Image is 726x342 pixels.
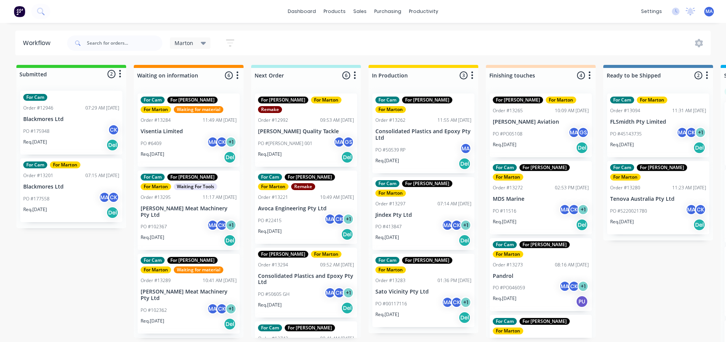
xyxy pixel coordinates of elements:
div: For [PERSON_NAME]For MartonOrder #1326510:09 AM [DATE][PERSON_NAME] AviationPO #PO05108MAGSReq.[D... [490,94,592,157]
div: Order #13280 [610,184,640,191]
p: FLSmidth Pty Limited [610,119,706,125]
div: Del [576,219,588,231]
div: Order #13262 [375,117,405,124]
p: PO #50605 GH [258,291,290,298]
div: For Marton [141,266,171,273]
div: 11:55 AM [DATE] [438,117,471,124]
p: Avoca Engineering Pty Ltd [258,205,354,212]
div: For Marton [610,174,641,181]
div: For Marton [311,97,341,103]
div: For Cam [493,241,517,248]
div: Order #13201 [23,172,53,179]
div: Del [224,234,236,247]
div: For CamFor [PERSON_NAME]For MartonRemakeOrder #1322110:49 AM [DATE]Avoca Engineering Pty LtdPO #2... [255,171,357,244]
div: For [PERSON_NAME] [167,174,218,181]
p: PO #11516 [493,208,516,215]
div: products [320,6,349,17]
div: Order #13283 [375,277,405,284]
div: For Marton [375,266,406,273]
div: Order #13221 [258,194,288,201]
p: PO #175948 [23,128,50,135]
div: CK [568,204,580,215]
div: 08:16 AM [DATE] [555,261,589,268]
div: + 1 [225,303,237,315]
div: For CamFor [PERSON_NAME]For MartonOrder #1326211:55 AM [DATE]Consolidated Plastics and Epoxy Pty ... [372,94,474,173]
div: Del [458,311,471,324]
p: PO #177558 [23,195,50,202]
div: Order #13284 [141,117,171,124]
p: Sato Vicinity Pty Ltd [375,289,471,295]
div: For Marton [141,106,171,113]
div: For [PERSON_NAME] [402,180,452,187]
div: Del [106,139,119,151]
div: Del [106,206,119,219]
p: Req. [DATE] [493,141,516,148]
div: Waiting For Tools [174,183,217,190]
div: CK [216,136,228,148]
div: purchasing [370,6,405,17]
p: Req. [DATE] [610,218,634,225]
div: Del [224,318,236,330]
p: PO #6409 [141,140,162,147]
p: MDS Marine [493,196,589,202]
div: Order #13094 [610,107,640,114]
p: [PERSON_NAME] Meat Machinery Pty Ltd [141,205,237,218]
input: Search for orders... [87,35,162,51]
div: 10:49 AM [DATE] [320,194,354,201]
p: PO #102362 [141,307,167,314]
p: Req. [DATE] [493,295,516,302]
div: CK [333,213,345,225]
div: 07:29 AM [DATE] [85,105,119,111]
p: PO #102367 [141,223,167,230]
div: For [PERSON_NAME] [519,318,570,325]
p: [PERSON_NAME] Meat Machinery Pty Ltd [141,289,237,302]
div: MA [333,136,345,148]
div: MA [99,192,110,203]
div: MA [442,297,453,308]
div: MA [442,219,453,231]
p: Pandrol [493,273,589,279]
div: For [PERSON_NAME] [493,97,543,103]
div: For [PERSON_NAME] [637,164,687,171]
div: For Marton [311,251,341,258]
div: CK [333,287,345,298]
p: PO #413847 [375,223,402,230]
div: For [PERSON_NAME] [285,174,335,181]
div: For Cam [23,94,47,101]
div: Del [341,302,353,314]
div: Del [341,151,353,163]
div: For [PERSON_NAME] [167,257,218,264]
div: For [PERSON_NAME]For MartonRemakeOrder #1299209:53 AM [DATE][PERSON_NAME] Quality TacklePO #[PERS... [255,94,357,167]
p: PO #50539 RP [375,147,405,153]
div: Del [341,228,353,240]
div: For CamFor [PERSON_NAME]For MartonWaiting For ToolsOrder #1329511:17 AM [DATE][PERSON_NAME] Meat ... [138,171,240,250]
p: Req. [DATE] [258,302,282,308]
div: Order #13289 [141,277,171,284]
div: For Cam [141,97,165,103]
div: For [PERSON_NAME] [258,97,308,103]
div: CK [108,124,119,136]
div: sales [349,6,370,17]
div: Del [224,151,236,163]
p: Req. [DATE] [258,151,282,158]
div: + 1 [460,297,471,308]
div: MA [686,204,697,215]
div: Del [693,219,705,231]
div: 11:23 AM [DATE] [672,184,706,191]
div: For CamOrder #1294607:29 AM [DATE]Blackmores LtdPO #175948CKReq.[DATE]Del [20,91,122,155]
div: For Marton [493,251,523,258]
p: Blackmores Ltd [23,184,119,190]
div: PU [576,295,588,308]
p: Visentia Limited [141,128,237,135]
p: Req. [DATE] [141,151,164,158]
div: Del [693,142,705,154]
div: 02:53 PM [DATE] [555,184,589,191]
div: MA [559,204,571,215]
div: For Cam [375,257,399,264]
div: For Cam [258,324,282,331]
div: Order #13295 [141,194,171,201]
div: For CamFor [PERSON_NAME]For MartonOrder #1328011:23 AM [DATE]Tenova Australia Pty LtdPO #52200217... [607,161,709,234]
p: Req. [DATE] [493,218,516,225]
p: PO #PO046059 [493,284,525,291]
div: For [PERSON_NAME] [285,324,335,331]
